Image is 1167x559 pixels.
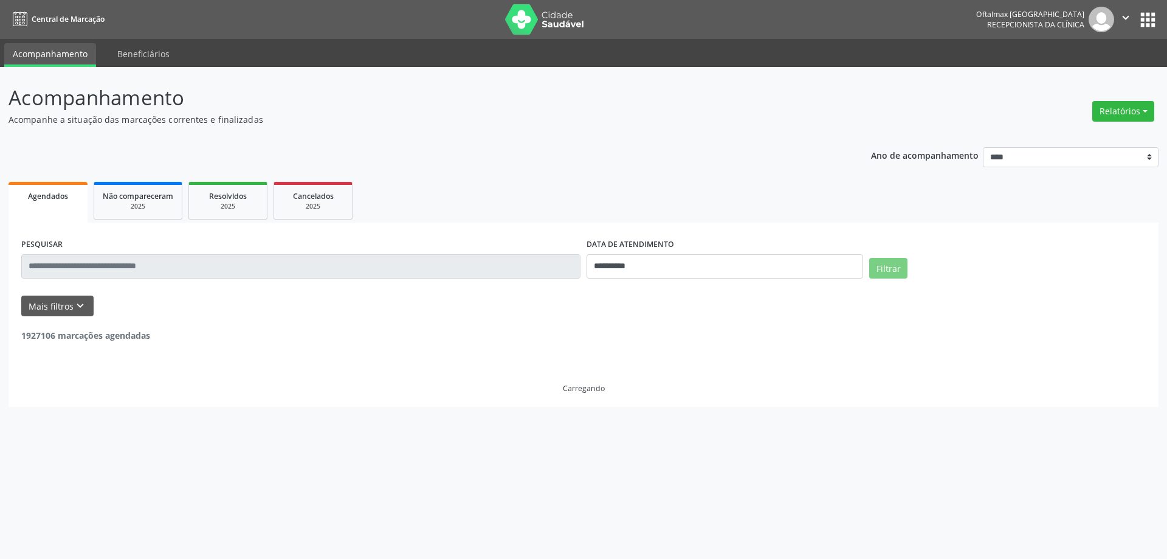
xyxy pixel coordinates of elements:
span: Resolvidos [209,191,247,201]
strong: 1927106 marcações agendadas [21,330,150,341]
a: Acompanhamento [4,43,96,67]
span: Não compareceram [103,191,173,201]
a: Beneficiários [109,43,178,64]
button: Relatórios [1092,101,1154,122]
i:  [1119,11,1132,24]
button: Mais filtroskeyboard_arrow_down [21,296,94,317]
div: 2025 [283,202,343,211]
label: DATA DE ATENDIMENTO [587,235,674,254]
div: Oftalmax [GEOGRAPHIC_DATA] [976,9,1084,19]
button: apps [1137,9,1158,30]
label: PESQUISAR [21,235,63,254]
p: Acompanhamento [9,83,813,113]
p: Ano de acompanhamento [871,147,979,162]
span: Central de Marcação [32,14,105,24]
span: Recepcionista da clínica [987,19,1084,30]
span: Cancelados [293,191,334,201]
i: keyboard_arrow_down [74,299,87,313]
div: 2025 [103,202,173,211]
span: Agendados [28,191,68,201]
div: 2025 [198,202,258,211]
div: Carregando [563,383,605,394]
a: Central de Marcação [9,9,105,29]
button: Filtrar [869,258,907,279]
button:  [1114,7,1137,32]
img: img [1089,7,1114,32]
p: Acompanhe a situação das marcações correntes e finalizadas [9,113,813,126]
